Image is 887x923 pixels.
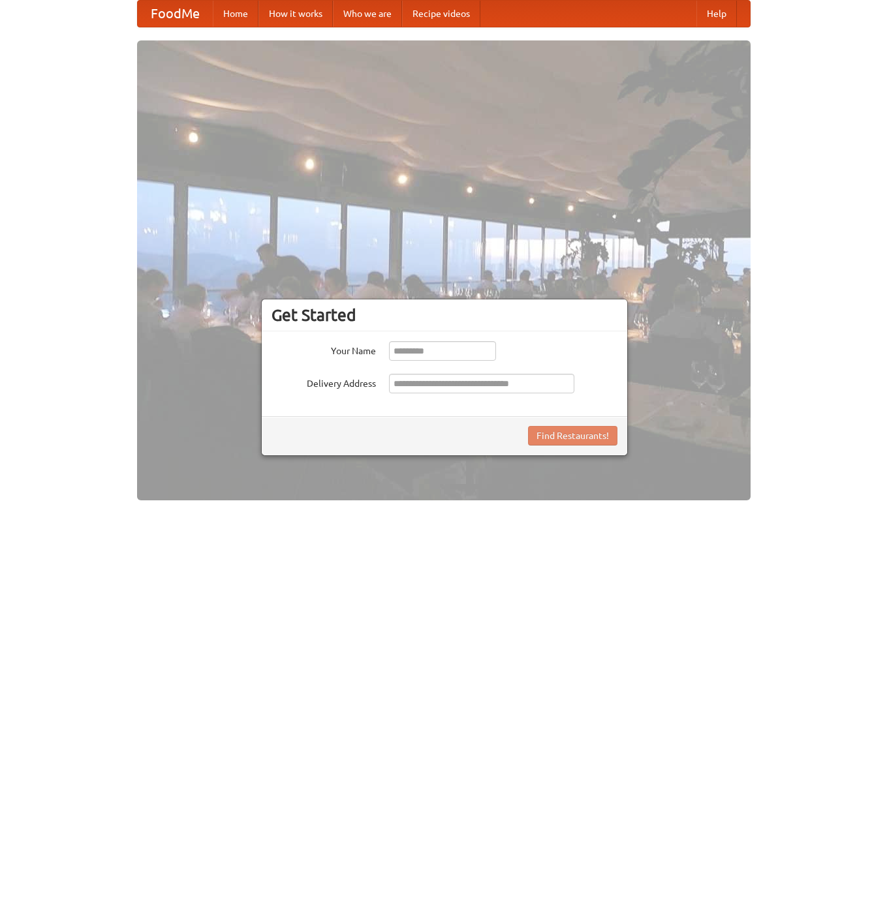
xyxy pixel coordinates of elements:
[138,1,213,27] a: FoodMe
[272,341,376,357] label: Your Name
[402,1,480,27] a: Recipe videos
[528,426,617,446] button: Find Restaurants!
[696,1,737,27] a: Help
[213,1,258,27] a: Home
[333,1,402,27] a: Who we are
[258,1,333,27] a: How it works
[272,374,376,390] label: Delivery Address
[272,305,617,325] h3: Get Started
